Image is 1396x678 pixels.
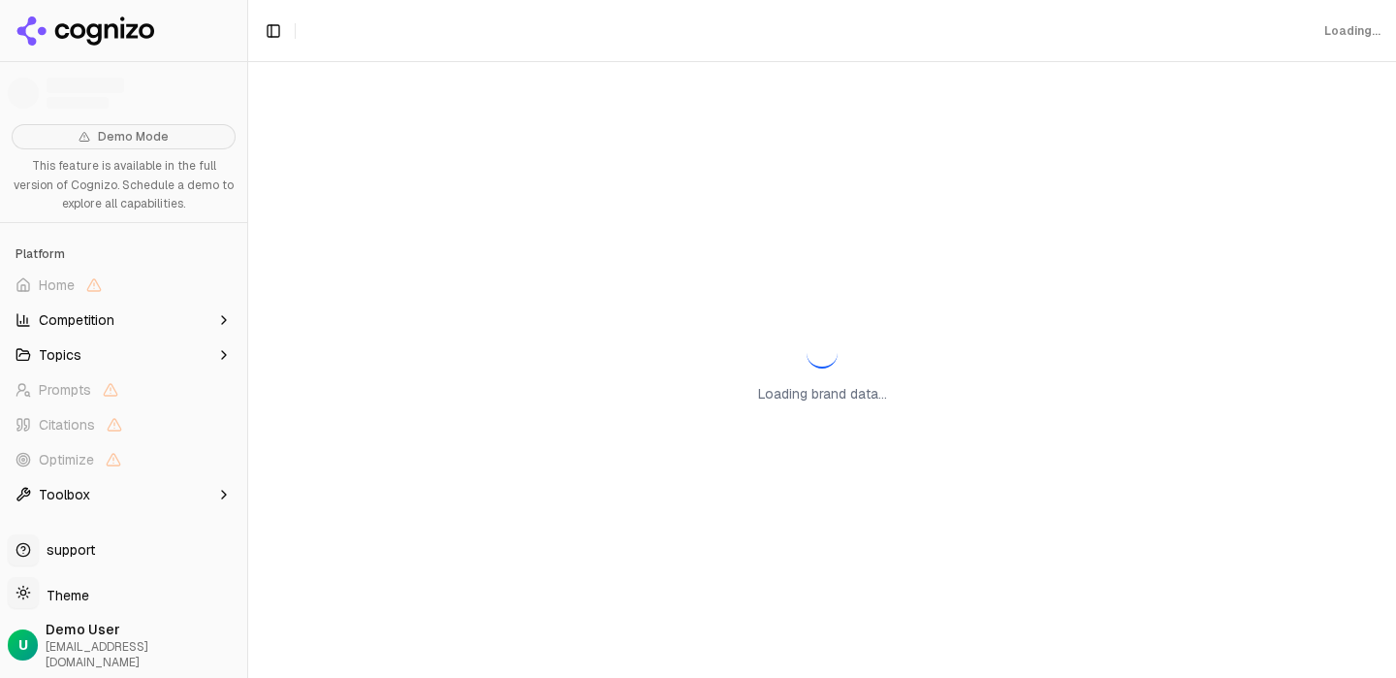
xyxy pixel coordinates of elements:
div: Loading... [1324,23,1380,39]
span: Demo Mode [98,129,169,145]
span: Optimize [39,450,94,469]
button: Topics [8,339,239,371]
span: Competition [39,310,114,330]
span: Citations [39,415,95,435]
span: Theme [39,587,89,604]
button: Toolbox [8,479,239,510]
button: Competition [8,305,239,336]
span: Toolbox [39,485,90,504]
p: This feature is available in the full version of Cognizo. Schedule a demo to explore all capabili... [12,157,236,214]
span: Home [39,275,75,295]
p: Loading brand data... [758,384,887,404]
span: U [18,635,28,655]
span: Topics [39,345,81,365]
span: support [39,540,95,560]
span: Prompts [39,380,91,400]
span: Demo User [46,620,239,639]
div: Platform [8,239,239,270]
span: [EMAIL_ADDRESS][DOMAIN_NAME] [46,639,239,670]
